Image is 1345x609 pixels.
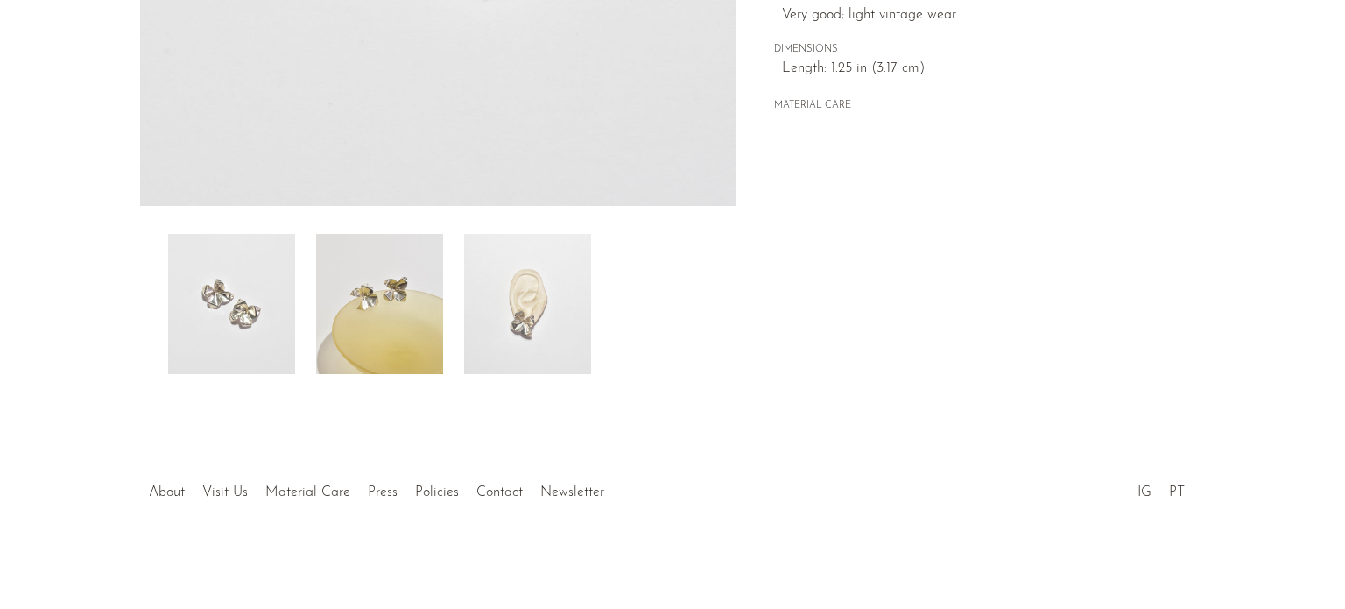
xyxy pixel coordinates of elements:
a: Material Care [265,485,350,499]
a: IG [1137,485,1151,499]
span: DIMENSIONS [774,42,1168,58]
ul: Quick links [140,471,613,505]
a: Contact [476,485,523,499]
img: Abstract Flower Earrings [464,234,591,374]
a: PT [1169,485,1185,499]
a: About [149,485,185,499]
a: Policies [415,485,459,499]
ul: Social Medias [1129,471,1194,505]
button: MATERIAL CARE [774,100,851,113]
span: Length: 1.25 in (3.17 cm) [782,58,1168,81]
img: Abstract Flower Earrings [168,234,295,374]
a: Visit Us [202,485,248,499]
img: Abstract Flower Earrings [316,234,443,374]
a: Press [368,485,398,499]
span: Very good; light vintage wear. [782,4,1168,27]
